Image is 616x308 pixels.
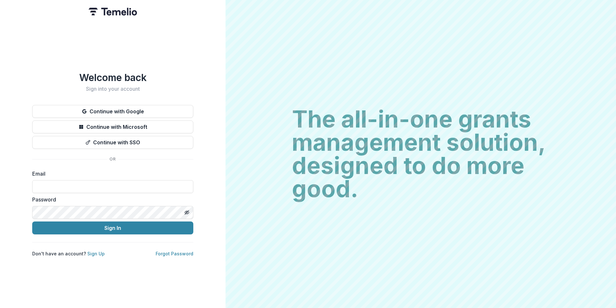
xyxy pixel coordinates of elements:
button: Continue with SSO [32,136,193,149]
button: Toggle password visibility [182,207,192,218]
img: Temelio [89,8,137,15]
button: Continue with Google [32,105,193,118]
a: Forgot Password [156,251,193,256]
h1: Welcome back [32,72,193,83]
button: Continue with Microsoft [32,120,193,133]
p: Don't have an account? [32,250,105,257]
h2: Sign into your account [32,86,193,92]
label: Password [32,196,189,203]
a: Sign Up [87,251,105,256]
button: Sign In [32,221,193,234]
label: Email [32,170,189,178]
